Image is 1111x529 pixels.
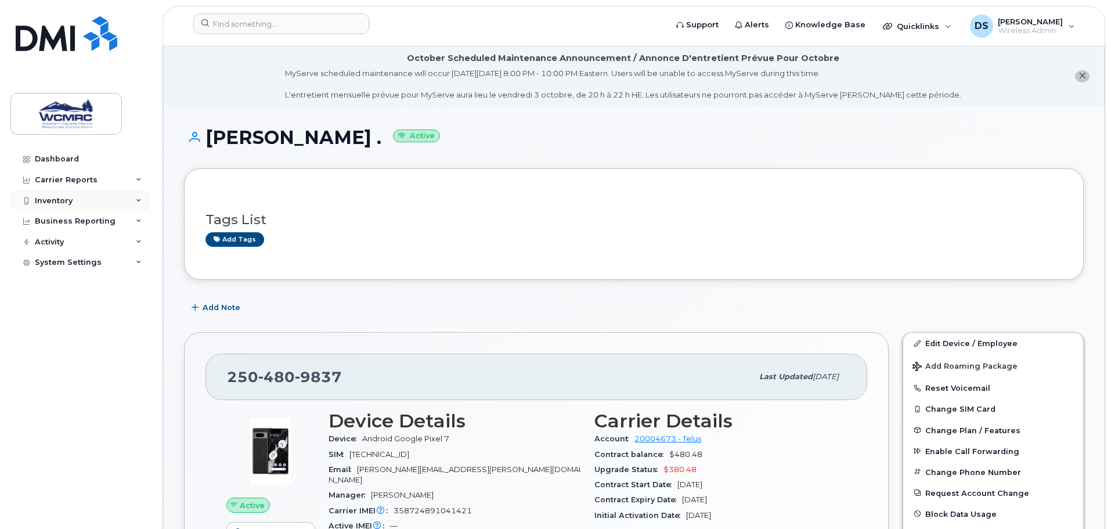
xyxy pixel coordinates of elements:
span: $480.48 [669,450,702,459]
span: Upgrade Status [594,465,663,474]
span: Device [329,434,362,443]
span: Active [240,500,265,511]
button: close notification [1075,70,1090,82]
span: [PERSON_NAME] [371,491,434,499]
span: [DATE] [682,495,707,504]
span: 9837 [295,368,342,386]
span: [DATE] [813,372,839,381]
a: Add tags [205,232,264,247]
div: MyServe scheduled maintenance will occur [DATE][DATE] 8:00 PM - 10:00 PM Eastern. Users will be u... [285,68,961,100]
span: Email [329,465,357,474]
span: $380.48 [663,465,697,474]
a: Edit Device / Employee [903,333,1083,354]
button: Add Note [184,297,250,318]
small: Active [393,129,440,143]
h1: [PERSON_NAME] . [184,127,1084,147]
button: Add Roaming Package [903,354,1083,377]
span: Add Roaming Package [912,362,1018,373]
span: Enable Call Forwarding [925,447,1019,455]
span: Android Google Pixel 7 [362,434,449,443]
span: 250 [227,368,342,386]
span: SIM [329,450,349,459]
h3: Device Details [329,411,580,431]
span: Change Plan / Features [925,426,1020,434]
img: image20231002-4137094-1wmdryy.jpeg [236,416,305,486]
button: Change Phone Number [903,462,1083,483]
span: Contract Start Date [594,480,677,489]
span: Add Note [203,302,240,313]
h3: Tags List [205,213,1062,227]
span: [TECHNICAL_ID] [349,450,409,459]
button: Block Data Usage [903,503,1083,524]
div: October Scheduled Maintenance Announcement / Annonce D'entretient Prévue Pour Octobre [407,52,839,64]
span: Account [594,434,634,443]
span: Contract Expiry Date [594,495,682,504]
button: Reset Voicemail [903,377,1083,398]
span: [DATE] [677,480,702,489]
span: 480 [258,368,295,386]
span: Manager [329,491,371,499]
span: 358724891041421 [394,506,472,515]
h3: Carrier Details [594,411,846,431]
button: Change SIM Card [903,398,1083,419]
button: Change Plan / Features [903,420,1083,441]
a: 20004673 - Telus [634,434,701,443]
span: Initial Activation Date [594,511,686,520]
span: Contract balance [594,450,669,459]
span: Last updated [759,372,813,381]
span: [PERSON_NAME][EMAIL_ADDRESS][PERSON_NAME][DOMAIN_NAME] [329,465,580,484]
span: [DATE] [686,511,711,520]
span: Carrier IMEI [329,506,394,515]
button: Enable Call Forwarding [903,441,1083,462]
button: Request Account Change [903,483,1083,503]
